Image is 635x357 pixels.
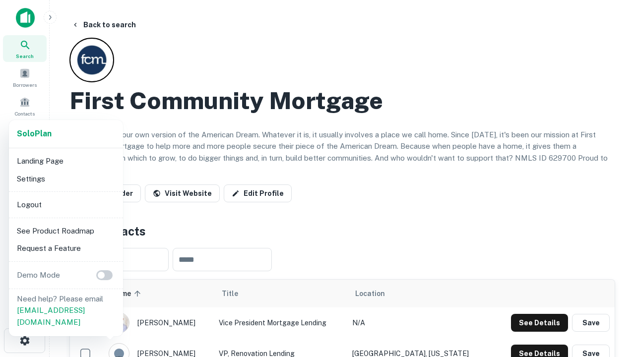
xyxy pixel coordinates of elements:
a: [EMAIL_ADDRESS][DOMAIN_NAME] [17,306,85,326]
li: Settings [13,170,119,188]
iframe: Chat Widget [585,278,635,325]
a: SoloPlan [17,128,52,140]
p: Need help? Please email [17,293,115,328]
strong: Solo Plan [17,129,52,138]
li: Request a Feature [13,239,119,257]
li: Landing Page [13,152,119,170]
li: Logout [13,196,119,214]
li: See Product Roadmap [13,222,119,240]
p: Demo Mode [13,269,64,281]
